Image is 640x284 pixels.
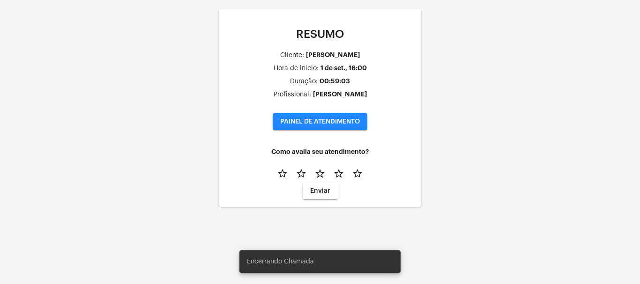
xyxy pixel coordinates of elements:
[333,168,344,179] mat-icon: star_border
[226,28,414,40] p: RESUMO
[247,257,314,266] span: Encerrando Chamada
[296,168,307,179] mat-icon: star_border
[320,65,367,72] div: 1 de set., 16:00
[303,182,338,199] button: Enviar
[277,168,288,179] mat-icon: star_border
[306,51,360,58] div: [PERSON_NAME]
[274,91,311,98] div: Profissional:
[226,148,414,155] h4: Como avalia seu atendimento?
[320,78,350,85] div: 00:59:03
[313,91,367,98] div: [PERSON_NAME]
[314,168,326,179] mat-icon: star_border
[310,188,330,194] span: Enviar
[280,52,304,59] div: Cliente:
[290,78,318,85] div: Duração:
[280,118,360,125] span: PAINEL DE ATENDIMENTO
[274,65,319,72] div: Hora de inicio:
[352,168,363,179] mat-icon: star_border
[273,113,367,130] button: PAINEL DE ATENDIMENTO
